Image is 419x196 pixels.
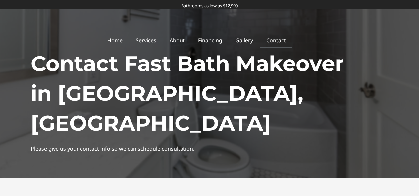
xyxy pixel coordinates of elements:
[260,33,292,48] a: Contact
[163,33,191,48] a: About
[31,49,389,138] h1: Contact Fast Bath Makeover in [GEOGRAPHIC_DATA], [GEOGRAPHIC_DATA]
[191,33,229,48] a: Financing
[31,144,389,153] p: Please give us your contact info so we can schedule consultation.
[101,33,129,48] a: Home
[129,33,163,48] a: Services
[229,33,260,48] a: Gallery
